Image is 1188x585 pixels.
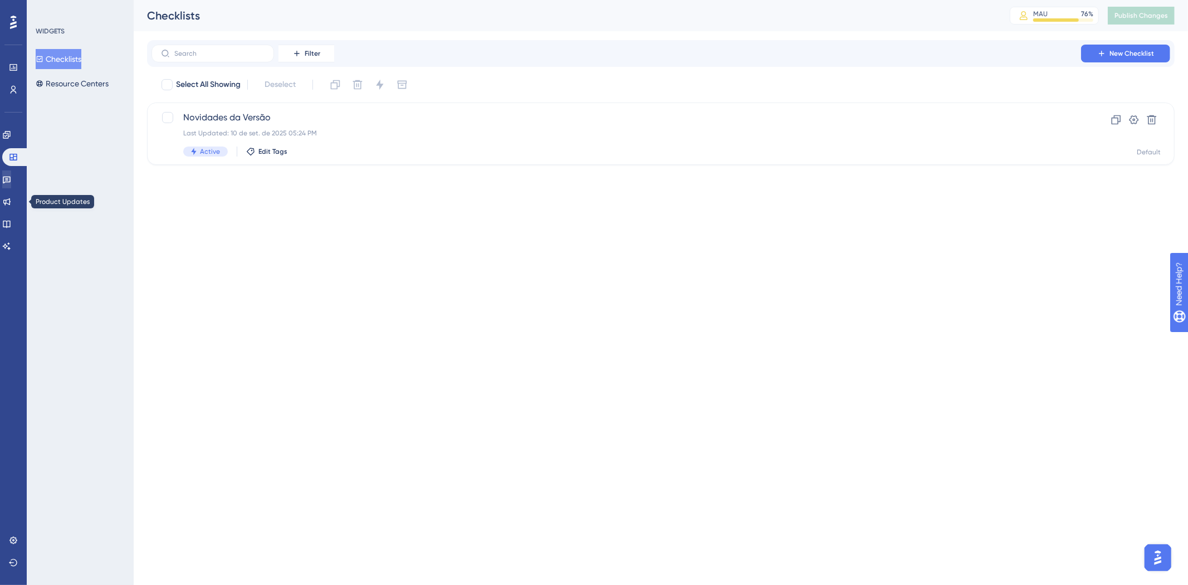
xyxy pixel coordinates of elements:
span: Deselect [265,78,296,91]
button: Deselect [255,75,306,95]
div: Last Updated: 10 de set. de 2025 05:24 PM [183,129,1049,138]
span: Active [200,147,220,156]
span: Edit Tags [258,147,287,156]
iframe: UserGuiding AI Assistant Launcher [1141,541,1175,574]
button: Filter [278,45,334,62]
span: Novidades da Versão [183,111,1049,124]
div: Default [1137,148,1161,157]
div: WIDGETS [36,27,65,36]
span: Select All Showing [176,78,241,91]
button: Edit Tags [246,147,287,156]
button: New Checklist [1081,45,1170,62]
div: MAU [1033,9,1048,18]
span: Filter [305,49,320,58]
button: Publish Changes [1108,7,1175,25]
div: 76 % [1081,9,1093,18]
span: Need Help? [26,3,70,16]
span: Publish Changes [1114,11,1168,20]
div: Checklists [147,8,982,23]
button: Checklists [36,49,81,69]
span: New Checklist [1109,49,1154,58]
button: Resource Centers [36,74,109,94]
input: Search [174,50,265,57]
